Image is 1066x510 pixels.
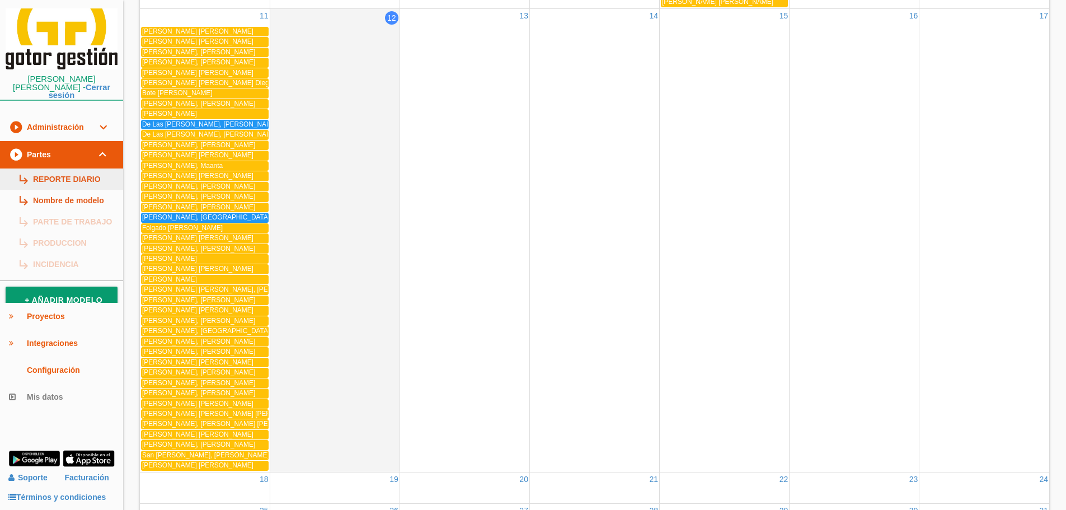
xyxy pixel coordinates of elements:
a: Cerrar sesión [49,83,110,100]
a: 17 [1038,9,1049,22]
a: [PERSON_NAME] [PERSON_NAME] [141,37,269,46]
span: [PERSON_NAME] [PERSON_NAME] [142,151,253,159]
span: De Las [PERSON_NAME], [PERSON_NAME] [142,120,278,128]
a: [PERSON_NAME], [PERSON_NAME] [PERSON_NAME] [141,419,269,429]
span: [PERSON_NAME] [PERSON_NAME] [142,358,253,366]
a: [PERSON_NAME], [PERSON_NAME] [141,296,269,305]
span: [PERSON_NAME] [PERSON_NAME] [142,27,253,35]
i: subdirectory_arrow_right [17,169,29,190]
a: [PERSON_NAME] [141,275,269,284]
span: [PERSON_NAME], [PERSON_NAME] [142,141,255,149]
a: San [PERSON_NAME], [PERSON_NAME] [141,451,269,460]
span: [PERSON_NAME], [PERSON_NAME] [142,338,255,345]
span: [PERSON_NAME] [142,110,197,118]
span: [PERSON_NAME] [142,275,197,283]
span: [PERSON_NAME] [PERSON_NAME] [142,400,253,408]
a: Soporte [8,473,48,482]
a: 15 [778,9,790,22]
a: [PERSON_NAME], Maanta [141,161,269,171]
span: [PERSON_NAME], [GEOGRAPHIC_DATA] [142,213,270,221]
span: [PERSON_NAME], [PERSON_NAME] [142,379,255,387]
a: [PERSON_NAME], [PERSON_NAME] [141,203,269,212]
a: 23 [908,472,919,486]
a: [PERSON_NAME], [GEOGRAPHIC_DATA] [141,326,269,336]
span: [PERSON_NAME], [PERSON_NAME] [142,368,255,376]
a: [PERSON_NAME], [PERSON_NAME] [141,58,269,67]
a: [PERSON_NAME], [PERSON_NAME] [141,182,269,191]
a: [PERSON_NAME], [PERSON_NAME] [141,368,269,377]
a: 12 [383,9,400,26]
span: [PERSON_NAME] [PERSON_NAME] [142,306,253,314]
a: [PERSON_NAME] [PERSON_NAME] [141,358,269,367]
a: [PERSON_NAME] [PERSON_NAME] [141,306,269,315]
a: [PERSON_NAME], [PERSON_NAME] [141,48,269,57]
span: [PERSON_NAME] [PERSON_NAME] [142,234,253,242]
span: [PERSON_NAME], [PERSON_NAME] [142,58,255,66]
span: San [PERSON_NAME], [PERSON_NAME] [142,451,269,459]
a: [PERSON_NAME], [PERSON_NAME] [141,347,269,357]
a: 21 [648,472,659,486]
a: [PERSON_NAME], [PERSON_NAME] [141,192,269,202]
img: itcons-logo [6,8,118,69]
a: [PERSON_NAME], [PERSON_NAME] [141,244,269,254]
a: Términos y condiciones [8,493,106,502]
span: [PERSON_NAME], [PERSON_NAME] [142,389,255,397]
span: De Las [PERSON_NAME], [PERSON_NAME] [142,130,278,138]
span: [PERSON_NAME], [PERSON_NAME] [142,245,255,252]
span: Folgado [PERSON_NAME] [142,224,223,232]
a: [PERSON_NAME] [PERSON_NAME] [141,171,269,181]
img: app-store.png [63,450,115,467]
img: google-play.png [8,450,60,467]
i: subdirectory_arrow_right [17,254,29,275]
a: 16 [908,9,919,22]
a: Bote [PERSON_NAME] [141,88,269,98]
i: subdirectory_arrow_right [17,190,29,211]
span: [PERSON_NAME] [PERSON_NAME] [PERSON_NAME] [142,410,310,418]
a: [PERSON_NAME], [PERSON_NAME] [141,378,269,388]
a: [PERSON_NAME], [PERSON_NAME] [141,337,269,347]
span: [PERSON_NAME] [PERSON_NAME] [142,461,253,469]
a: 19 [388,472,400,486]
span: [PERSON_NAME] [PERSON_NAME] Diego [142,79,273,87]
span: [PERSON_NAME] [PERSON_NAME] [142,431,253,438]
a: [PERSON_NAME] [PERSON_NAME] [141,151,269,160]
a: 24 [1038,472,1049,486]
span: [PERSON_NAME], [PERSON_NAME] [142,193,255,200]
a: [PERSON_NAME] [PERSON_NAME], [PERSON_NAME] [141,285,269,294]
i: play_circle_filled [9,141,22,168]
span: [PERSON_NAME], [PERSON_NAME] [142,203,255,211]
i: subdirectory_arrow_right [17,232,29,254]
a: [PERSON_NAME] [PERSON_NAME] [141,399,269,409]
span: [PERSON_NAME] [PERSON_NAME], [PERSON_NAME] [142,286,312,293]
a: [PERSON_NAME] [PERSON_NAME] [141,27,269,36]
a: [PERSON_NAME] [PERSON_NAME] Diego [141,78,269,88]
span: [PERSON_NAME], [PERSON_NAME] [PERSON_NAME] [142,420,312,428]
a: [PERSON_NAME], [PERSON_NAME] [141,141,269,150]
i: subdirectory_arrow_right [17,211,29,232]
a: [PERSON_NAME], [PERSON_NAME] [141,440,269,450]
i: play_circle_filled [9,114,22,141]
a: 22 [778,472,790,486]
span: [PERSON_NAME], Maanta [142,162,223,170]
a: [PERSON_NAME] [PERSON_NAME] [PERSON_NAME] [141,409,269,419]
span: Bote [PERSON_NAME] [142,89,213,97]
a: + Añadir modelo [6,287,118,314]
span: [PERSON_NAME] [PERSON_NAME] [142,172,253,180]
span: [PERSON_NAME], [PERSON_NAME] [142,441,255,448]
a: [PERSON_NAME], [PERSON_NAME] [141,316,269,326]
a: [PERSON_NAME] [141,254,269,264]
a: De Las [PERSON_NAME], [PERSON_NAME] [141,130,269,139]
span: [PERSON_NAME], [PERSON_NAME] [142,183,255,190]
i: expand_more [96,141,110,168]
a: [PERSON_NAME] [PERSON_NAME] [141,233,269,243]
span: [PERSON_NAME], [PERSON_NAME] [142,296,255,304]
a: [PERSON_NAME] [PERSON_NAME] [141,461,269,470]
span: [PERSON_NAME] [PERSON_NAME] [142,38,253,45]
span: [PERSON_NAME] [PERSON_NAME] [142,265,253,273]
a: 14 [648,9,659,22]
span: [PERSON_NAME] [142,255,197,263]
a: [PERSON_NAME], [PERSON_NAME] [141,99,269,109]
a: [PERSON_NAME], [GEOGRAPHIC_DATA] [141,213,269,222]
a: [PERSON_NAME] [PERSON_NAME] [141,68,269,78]
a: 18 [259,472,270,486]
